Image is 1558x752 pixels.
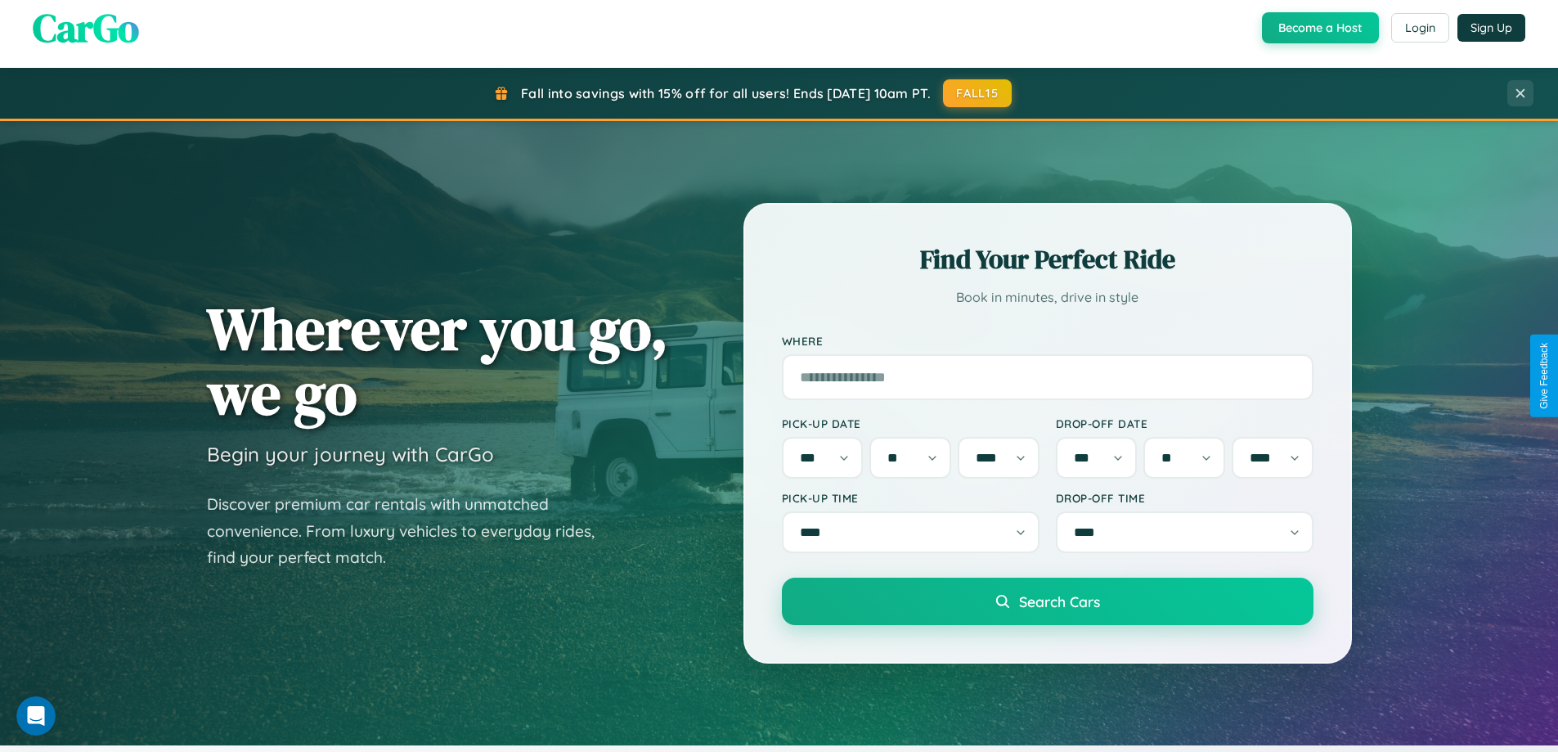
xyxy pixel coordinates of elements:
h1: Wherever you go, we go [207,296,668,426]
label: Drop-off Time [1056,491,1313,505]
label: Drop-off Date [1056,417,1313,430]
label: Pick-up Time [782,491,1039,505]
button: Login [1391,13,1449,43]
label: Pick-up Date [782,417,1039,430]
h3: Begin your journey with CarGo [207,442,494,466]
button: Search Cars [782,578,1313,625]
button: FALL15 [943,79,1012,107]
button: Sign Up [1457,14,1525,42]
span: Fall into savings with 15% off for all users! Ends [DATE] 10am PT. [521,85,931,101]
span: CarGo [33,1,139,55]
p: Discover premium car rentals with unmatched convenience. From luxury vehicles to everyday rides, ... [207,491,616,571]
h2: Find Your Perfect Ride [782,241,1313,277]
div: Give Feedback [1538,343,1550,409]
button: Become a Host [1262,12,1379,43]
iframe: Intercom live chat [16,696,56,736]
label: Where [782,334,1313,348]
p: Book in minutes, drive in style [782,286,1313,309]
span: Search Cars [1019,592,1100,610]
